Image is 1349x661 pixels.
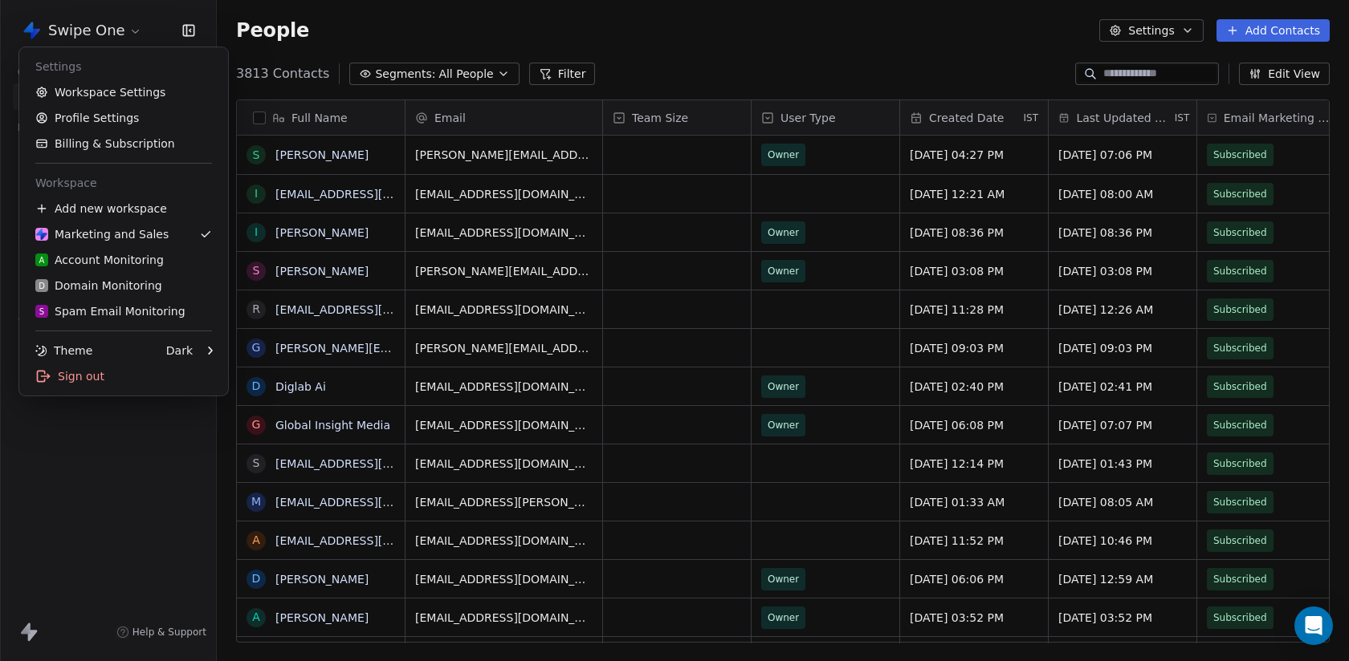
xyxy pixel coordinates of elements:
span: Subscribed [1213,417,1267,433]
a: [EMAIL_ADDRESS][DOMAIN_NAME] [275,188,472,201]
span: Marketing [10,116,76,140]
span: [EMAIL_ADDRESS][DOMAIN_NAME] [415,417,593,433]
span: Owner [768,571,799,587]
div: a [252,532,260,549]
div: D [252,378,261,395]
span: [DATE] 01:43 PM [1058,456,1187,472]
div: g [252,339,261,356]
span: Owner [768,610,799,626]
button: Add Contacts [1217,19,1330,42]
button: Filter [529,63,596,85]
span: [EMAIL_ADDRESS][DOMAIN_NAME] [415,186,593,202]
span: [DATE] 08:05 AM [1058,494,1187,510]
span: [DATE] 12:26 AM [1058,302,1187,318]
a: [PERSON_NAME] [275,573,369,586]
span: [EMAIL_ADDRESS][DOMAIN_NAME] [415,610,593,626]
span: [DATE] 03:08 PM [1058,263,1187,279]
span: All People [438,66,493,83]
span: [DATE] 12:21 AM [910,186,1038,202]
span: Subscribed [1213,494,1267,510]
div: grid [237,136,406,643]
span: [EMAIL_ADDRESS][DOMAIN_NAME] [415,456,593,472]
a: Billing & Subscription [26,131,222,156]
span: A [39,254,45,266]
span: [DATE] 11:52 PM [910,533,1038,549]
span: Owner [768,379,799,395]
span: People [236,18,309,43]
span: [DATE] 06:06 PM [910,571,1038,587]
span: [DATE] 07:06 PM [1058,147,1187,163]
span: Subscribed [1213,610,1267,626]
span: [DATE] 06:08 PM [910,417,1038,433]
span: IST [1023,112,1038,124]
span: Contacts [10,60,71,84]
span: IST [1175,112,1190,124]
div: r [252,301,260,318]
span: [DATE] 10:46 PM [1058,533,1187,549]
span: S [39,306,44,318]
div: D [252,570,261,587]
div: Dark [166,343,193,359]
div: Marketing and Sales [35,226,169,242]
span: Created Date [929,110,1004,126]
a: Diglab Ai [275,380,326,393]
div: m [251,493,261,510]
span: Owner [768,147,799,163]
span: [DATE] 11:28 PM [910,302,1038,318]
div: S [253,262,260,279]
div: A [252,609,260,626]
span: [DATE] 03:52 PM [1058,610,1187,626]
span: [DATE] 07:07 PM [1058,417,1187,433]
span: Segments: [375,66,435,83]
span: Swipe One [48,20,125,41]
a: [EMAIL_ADDRESS][DOMAIN_NAME] [275,303,472,316]
span: Email Marketing Consent [1224,110,1335,126]
a: [PERSON_NAME] [275,226,369,239]
div: Open Intercom Messenger [1294,606,1333,645]
span: [DATE] 09:03 PM [1058,340,1187,356]
span: [DATE] 08:36 PM [910,225,1038,241]
a: [PERSON_NAME] [275,148,369,161]
span: D [39,280,45,292]
a: [EMAIL_ADDRESS][DOMAIN_NAME] [275,457,472,470]
span: Subscribed [1213,302,1267,318]
button: Edit View [1239,63,1330,85]
div: Settings [26,54,222,79]
span: [DATE] 04:27 PM [910,147,1038,163]
span: Owner [768,263,799,279]
div: Theme [35,343,92,359]
span: Email [434,110,466,126]
a: Workspace Settings [26,79,222,105]
div: Sign out [26,363,222,389]
div: G [252,416,261,433]
span: [DATE] 09:03 PM [910,340,1038,356]
span: [DATE] 08:00 AM [1058,186,1187,202]
img: Swipe%20One%20Logo%201-1.svg [35,228,48,241]
span: Subscribed [1213,571,1267,587]
span: Sales [11,227,53,251]
a: [PERSON_NAME][EMAIL_ADDRESS][DOMAIN_NAME] [275,342,565,355]
div: S [253,147,260,164]
span: Subscribed [1213,147,1267,163]
div: Workspace [26,170,222,196]
span: [DATE] 03:52 PM [910,610,1038,626]
span: Full Name [291,110,348,126]
a: [PERSON_NAME] [275,265,369,278]
span: Help & Support [132,626,206,639]
div: s [253,455,260,472]
span: [DATE] 03:08 PM [910,263,1038,279]
span: [EMAIL_ADDRESS][PERSON_NAME][DOMAIN_NAME] [415,494,593,510]
div: Add new workspace [26,196,222,221]
span: Subscribed [1213,340,1267,356]
span: [EMAIL_ADDRESS][DOMAIN_NAME] [415,571,593,587]
span: [EMAIL_ADDRESS][DOMAIN_NAME] [415,302,593,318]
div: Spam Email Monitoring [35,303,185,319]
span: Tools [11,310,51,335]
a: [PERSON_NAME] [275,611,369,624]
span: [EMAIL_ADDRESS][DOMAIN_NAME] [415,379,593,395]
a: [EMAIL_ADDRESS][DOMAIN_NAME] [275,534,472,547]
span: Subscribed [1213,379,1267,395]
span: [DATE] 01:33 AM [910,494,1038,510]
a: [EMAIL_ADDRESS][PERSON_NAME][DOMAIN_NAME] [275,496,565,509]
span: Subscribed [1213,186,1267,202]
